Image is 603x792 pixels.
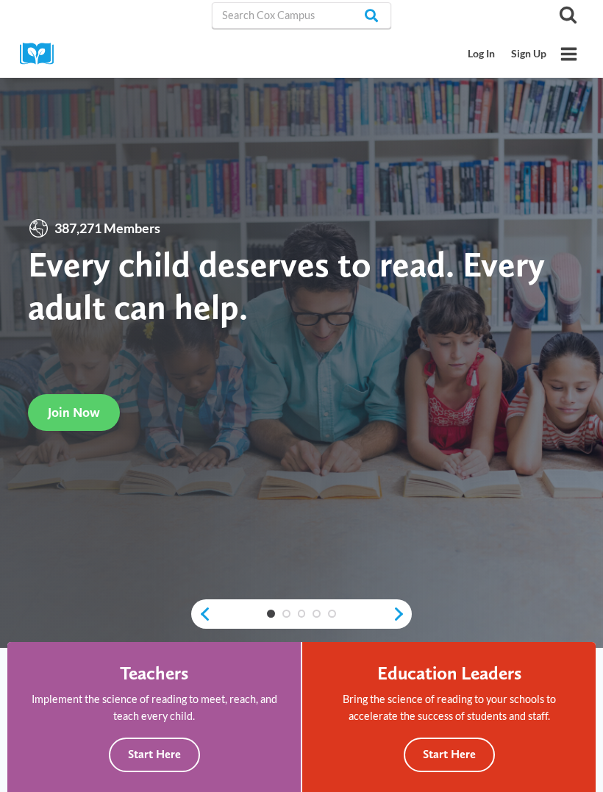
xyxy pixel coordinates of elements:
[404,738,495,772] button: Start Here
[392,606,412,622] a: next
[302,642,596,792] a: Education Leaders Bring the science of reading to your schools to accelerate the success of stude...
[313,610,321,618] a: 4
[212,2,391,29] input: Search Cox Campus
[298,610,306,618] a: 3
[28,394,120,430] a: Join Now
[20,43,64,65] img: Cox Campus
[49,218,165,239] span: 387,271 Members
[322,691,576,724] p: Bring the science of reading to your schools to accelerate the success of students and staff.
[267,610,275,618] a: 1
[48,404,100,420] span: Join Now
[191,606,211,622] a: previous
[554,40,583,68] button: Open menu
[7,642,301,792] a: Teachers Implement the science of reading to meet, reach, and teach every child. Start Here
[460,40,504,68] a: Log In
[377,662,521,684] h4: Education Leaders
[282,610,290,618] a: 2
[191,599,412,629] div: content slider buttons
[109,738,200,772] button: Start Here
[328,610,336,618] a: 5
[503,40,554,68] a: Sign Up
[120,662,188,684] h4: Teachers
[27,691,281,724] p: Implement the science of reading to meet, reach, and teach every child.
[28,243,545,327] strong: Every child deserves to read. Every adult can help.
[460,40,554,68] nav: Secondary Mobile Navigation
